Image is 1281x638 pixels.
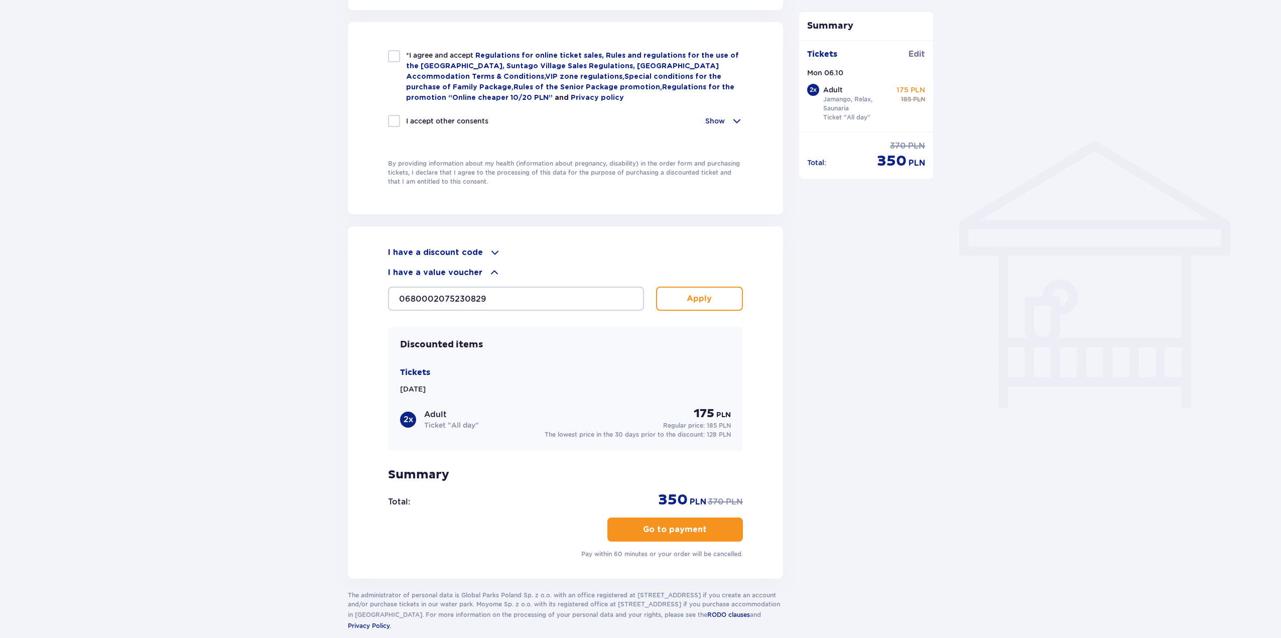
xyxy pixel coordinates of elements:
[400,384,426,394] p: [DATE]
[348,591,783,631] p: The administrator of personal data is Global Parks Poland Sp. z o.o. with an office registered at...
[388,496,410,507] p: Total :
[707,422,731,429] span: 185 PLN
[581,550,743,559] p: Pay within 60 minutes or your order will be cancelled.
[807,158,826,168] p: Total :
[708,496,724,507] span: 370
[545,430,731,439] p: The lowest price in the 30 days prior to the discount:
[400,412,416,428] div: 2 x
[400,339,483,351] p: Discounted items
[799,20,934,32] p: Summary
[348,622,391,629] span: Privacy Policy.
[908,141,925,152] span: PLN
[707,611,750,618] span: RODO clauses
[506,63,637,70] a: Suntago Village Sales Regulations,
[890,141,906,152] span: 370
[663,421,731,430] p: Regular price:
[901,95,911,104] span: 185
[514,84,660,91] a: Rules of the Senior Package promotion
[406,50,743,103] p: , , ,
[388,287,644,311] input: Voucher no.
[388,467,743,482] p: Summary
[406,51,475,59] span: *I agree and accept
[643,524,707,535] p: Go to payment
[909,158,925,169] span: PLN
[388,159,743,186] p: By providing information about my health (information about pregnancy, disability) in the order f...
[475,52,606,59] a: Regulations for online ticket sales,
[807,84,819,96] div: 2 x
[424,420,479,430] p: Ticket "All day"
[687,293,712,304] p: Apply
[823,113,870,122] p: Ticket "All day"
[607,518,743,542] button: Go to payment
[823,95,892,113] p: Jamango, Relax, Saunaria
[726,496,743,507] span: PLN
[388,267,482,278] p: I have a value voucher
[694,406,714,421] span: 175
[571,94,624,101] a: Privacy policy
[388,247,483,258] p: I have a discount code
[909,49,925,60] span: Edit
[716,410,731,420] span: PLN
[555,94,571,101] span: and
[406,116,488,126] p: I accept other consents
[823,85,843,95] p: Adult
[877,152,907,171] span: 350
[545,73,622,80] a: VIP zone regulations
[807,49,837,60] p: Tickets
[707,609,750,620] a: RODO clauses
[896,85,925,95] p: 175 PLN
[705,116,725,126] p: Show
[707,431,731,438] span: 128 PLN
[348,620,391,631] a: Privacy Policy.
[913,95,925,104] span: PLN
[400,367,430,378] p: Tickets
[656,287,743,311] button: Apply
[807,68,843,78] p: Mon 06.10
[690,496,706,507] span: PLN
[424,409,447,420] p: Adult
[658,490,688,509] span: 350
